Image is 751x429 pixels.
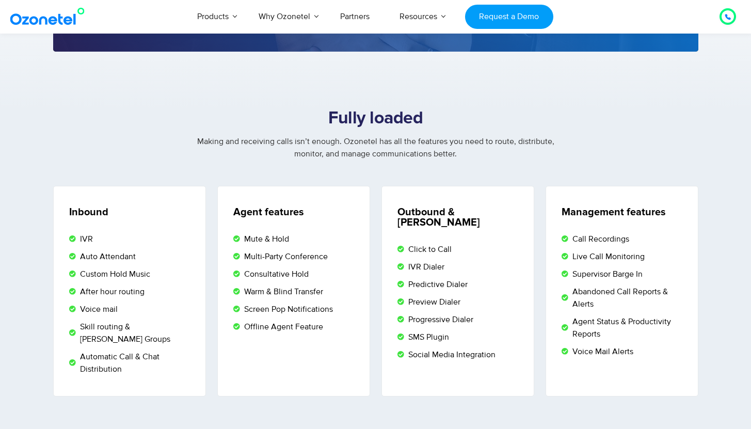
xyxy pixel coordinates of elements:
span: Offline Agent Feature [242,321,323,333]
span: Making and receiving calls isn’t enough. Ozonetel has all the features you need to route, distrib... [197,136,554,159]
span: Predictive Dialer [406,278,468,291]
span: Custom Hold Music [77,268,150,280]
span: Auto Attendant [77,250,136,263]
span: Consultative Hold [242,268,309,280]
a: Request a Demo [465,5,553,29]
h2: Fully loaded [53,108,698,129]
h5: Outbound & [PERSON_NAME] [397,207,521,228]
span: Abandoned Call Reports & Alerts [570,285,685,310]
h5: Inbound [69,207,193,217]
span: Preview Dialer [406,296,460,308]
span: Skill routing & [PERSON_NAME] Groups [77,321,193,345]
span: IVR Dialer [406,261,444,273]
span: Voice mail [77,303,118,315]
h5: Agent features [233,207,357,217]
span: Call Recordings [570,233,629,245]
span: Screen Pop Notifications [242,303,333,315]
span: After hour routing [77,285,145,298]
span: IVR [77,233,93,245]
span: Voice Mail Alerts [570,345,633,358]
span: Click to Call [406,243,452,256]
span: Multi-Party Conference [242,250,328,263]
span: Automatic Call & Chat Distribution [77,351,193,375]
span: Agent Status & Productivity Reports [570,315,685,340]
span: Supervisor Barge In [570,268,643,280]
span: SMS Plugin [406,331,449,343]
h5: Management features [562,207,685,217]
span: Warm & Blind Transfer [242,285,323,298]
span: Mute & Hold [242,233,289,245]
span: Social Media Integration [406,348,496,361]
span: Progressive Dialer [406,313,473,326]
span: Live Call Monitoring [570,250,645,263]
